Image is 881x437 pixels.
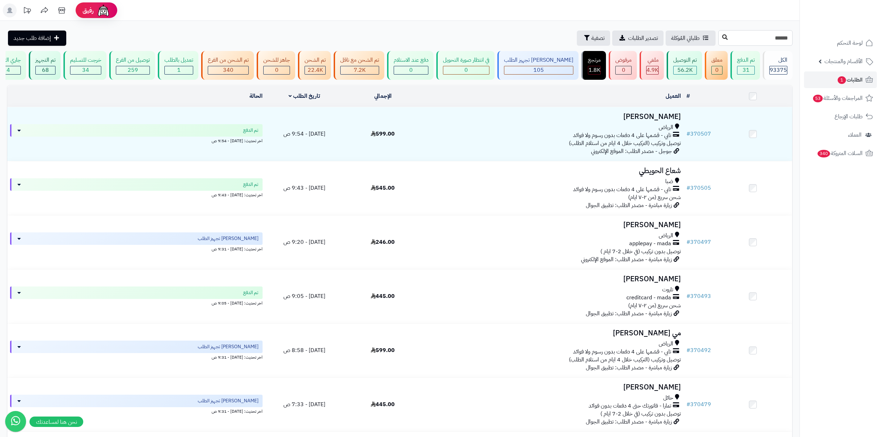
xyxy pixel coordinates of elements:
a: السلات المتروكة340 [804,145,877,162]
a: المراجعات والأسئلة53 [804,90,877,106]
a: #370492 [686,346,711,354]
a: الطلبات1 [804,71,877,88]
span: طلباتي المُوكلة [671,34,700,42]
span: 31 [743,66,750,74]
div: ملغي [646,56,659,64]
span: [DATE] - 9:54 ص [283,130,325,138]
span: لوحة التحكم [837,38,863,48]
span: 599.00 [371,346,395,354]
span: 1.8K [589,66,600,74]
a: الحالة [249,92,263,100]
a: #370479 [686,400,711,409]
span: # [686,292,690,300]
span: 1 [177,66,181,74]
span: [DATE] - 9:20 ص [283,238,325,246]
span: # [686,400,690,409]
a: خرجت للتسليم 34 [62,51,108,80]
span: السلات المتروكة [817,148,863,158]
a: تعديل بالطلب 1 [156,51,200,80]
a: # [686,92,690,100]
a: توصيل من الفرع 259 [108,51,156,80]
span: طلبات الإرجاع [835,112,863,121]
div: 0 [264,66,290,74]
div: الكل [769,56,787,64]
div: تم التوصيل [673,56,697,64]
a: #370497 [686,238,711,246]
a: تم الشحن 22.4K [297,51,332,80]
span: الطلبات [837,75,863,85]
a: #370505 [686,184,711,192]
span: # [686,184,690,192]
span: زيارة مباشرة - مصدر الطلب: تطبيق الجوال [586,418,672,426]
span: creditcard - mada [626,294,671,302]
a: تم الشحن مع ناقل 7.2K [332,51,386,80]
span: حائل [663,394,673,402]
span: 0 [409,66,413,74]
span: المراجعات والأسئلة [812,93,863,103]
span: زيارة مباشرة - مصدر الطلب: تطبيق الجوال [586,363,672,372]
div: تم الشحن مع ناقل [340,56,379,64]
span: شحن سريع (من ٢-٧ ايام) [628,301,681,310]
button: تصفية [577,31,610,46]
div: 0 [443,66,489,74]
div: 105 [504,66,573,74]
h3: [PERSON_NAME] [425,275,681,283]
h3: شعاع الحويطي [425,167,681,175]
span: 259 [128,66,138,74]
span: [DATE] - 7:33 ص [283,400,325,409]
a: #370493 [686,292,711,300]
a: العميل [666,92,681,100]
div: اخر تحديث: [DATE] - 9:31 ص [10,353,263,360]
span: توصيل بدون تركيب (في خلال 2-7 ايام ) [600,410,681,418]
span: 1 [837,76,846,84]
div: 0 [394,66,428,74]
span: 340 [223,66,233,74]
a: في انتظار صورة التحويل 0 [435,51,496,80]
span: [PERSON_NAME] تجهيز الطلب [198,343,258,350]
span: 445.00 [371,400,395,409]
span: زيارة مباشرة - مصدر الطلب: الموقع الإلكتروني [581,255,672,264]
div: في انتظار صورة التحويل [443,56,489,64]
div: اخر تحديث: [DATE] - 9:31 ص [10,245,263,252]
span: 445.00 [371,292,395,300]
div: تم الشحن [305,56,326,64]
a: تصدير الطلبات [612,31,664,46]
span: الرياض [659,340,673,348]
span: 545.00 [371,184,395,192]
span: تم الدفع [243,181,258,188]
div: 0 [712,66,722,74]
a: ملغي 4.9K [638,51,665,80]
div: مرتجع [588,56,601,64]
div: 1 [165,66,193,74]
div: 4937 [647,66,658,74]
div: 0 [616,66,631,74]
span: 4.9K [647,66,658,74]
a: معلق 0 [703,51,729,80]
span: 246.00 [371,238,395,246]
h3: مي [PERSON_NAME] [425,329,681,337]
span: 340 [817,149,830,157]
a: طلبات الإرجاع [804,108,877,125]
span: زيارة مباشرة - مصدر الطلب: تطبيق الجوال [586,201,672,209]
a: تحديثات المنصة [18,3,36,19]
div: 340 [208,66,248,74]
a: تاريخ الطلب [289,92,320,100]
span: تابي - قسّمها على 4 دفعات بدون رسوم ولا فوائد [573,348,671,356]
span: الرياض [659,123,673,131]
h3: [PERSON_NAME] [425,113,681,121]
span: 0 [622,66,625,74]
span: 7.2K [354,66,366,74]
span: # [686,346,690,354]
div: تم الدفع [737,56,755,64]
a: مرتجع 1.8K [580,51,607,80]
span: 93375 [770,66,787,74]
span: تابي - قسّمها على 4 دفعات بدون رسوم ولا فوائد [573,186,671,194]
span: 22.4K [308,66,323,74]
span: زيارة مباشرة - مصدر الطلب: تطبيق الجوال [586,309,672,318]
span: [DATE] - 8:58 ص [283,346,325,354]
span: 0 [275,66,279,74]
a: إضافة طلب جديد [8,31,66,46]
img: logo-2.png [834,14,874,28]
div: مرفوض [615,56,632,64]
a: الإجمالي [374,92,392,100]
